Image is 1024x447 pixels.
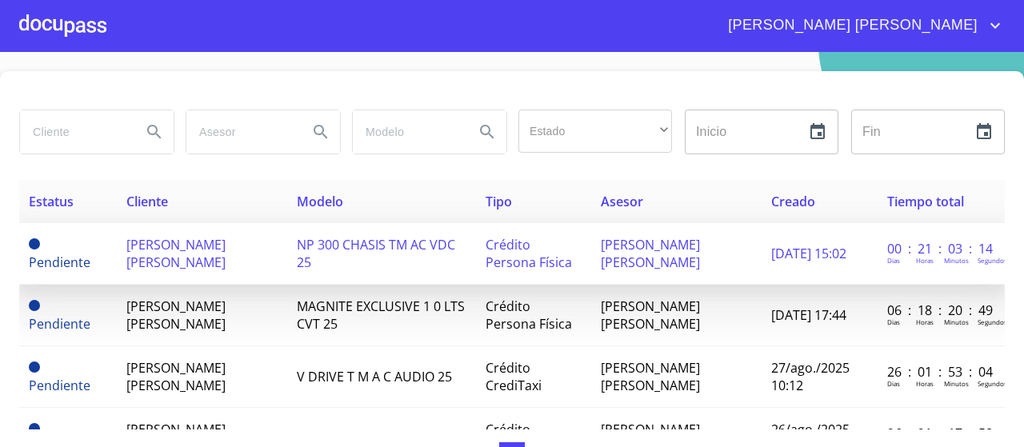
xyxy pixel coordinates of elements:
[20,110,129,154] input: search
[887,425,995,442] p: 26 : 21 : 17 : 58
[29,238,40,249] span: Pendiente
[486,236,572,271] span: Crédito Persona Física
[601,359,700,394] span: [PERSON_NAME] [PERSON_NAME]
[29,315,90,333] span: Pendiente
[297,368,452,385] span: V DRIVE T M A C AUDIO 25
[601,193,643,210] span: Asesor
[29,423,40,434] span: Pendiente
[887,301,995,319] p: 06 : 18 : 20 : 49
[771,193,815,210] span: Creado
[126,236,226,271] span: [PERSON_NAME] [PERSON_NAME]
[887,240,995,257] p: 00 : 21 : 03 : 14
[887,363,995,381] p: 26 : 01 : 53 : 04
[29,300,40,311] span: Pendiente
[771,306,846,324] span: [DATE] 17:44
[978,256,1007,265] p: Segundos
[601,297,700,333] span: [PERSON_NAME] [PERSON_NAME]
[302,113,340,151] button: Search
[887,317,900,326] p: Dias
[486,297,572,333] span: Crédito Persona Física
[29,253,90,271] span: Pendiente
[944,379,969,388] p: Minutos
[353,110,462,154] input: search
[771,245,846,262] span: [DATE] 15:02
[887,379,900,388] p: Dias
[297,193,343,210] span: Modelo
[978,379,1007,388] p: Segundos
[518,110,672,153] div: ​
[716,13,1005,38] button: account of current user
[126,359,226,394] span: [PERSON_NAME] [PERSON_NAME]
[944,317,969,326] p: Minutos
[29,361,40,373] span: Pendiente
[916,379,934,388] p: Horas
[916,256,934,265] p: Horas
[29,377,90,394] span: Pendiente
[126,297,226,333] span: [PERSON_NAME] [PERSON_NAME]
[601,236,700,271] span: [PERSON_NAME] [PERSON_NAME]
[486,359,542,394] span: Crédito CrediTaxi
[771,359,850,394] span: 27/ago./2025 10:12
[716,13,986,38] span: [PERSON_NAME] [PERSON_NAME]
[944,256,969,265] p: Minutos
[297,297,465,333] span: MAGNITE EXCLUSIVE 1 0 LTS CVT 25
[916,317,934,326] p: Horas
[186,110,295,154] input: search
[468,113,506,151] button: Search
[887,256,900,265] p: Dias
[486,193,512,210] span: Tipo
[297,236,455,271] span: NP 300 CHASIS TM AC VDC 25
[887,193,964,210] span: Tiempo total
[978,317,1007,326] p: Segundos
[126,193,168,210] span: Cliente
[135,113,174,151] button: Search
[29,193,74,210] span: Estatus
